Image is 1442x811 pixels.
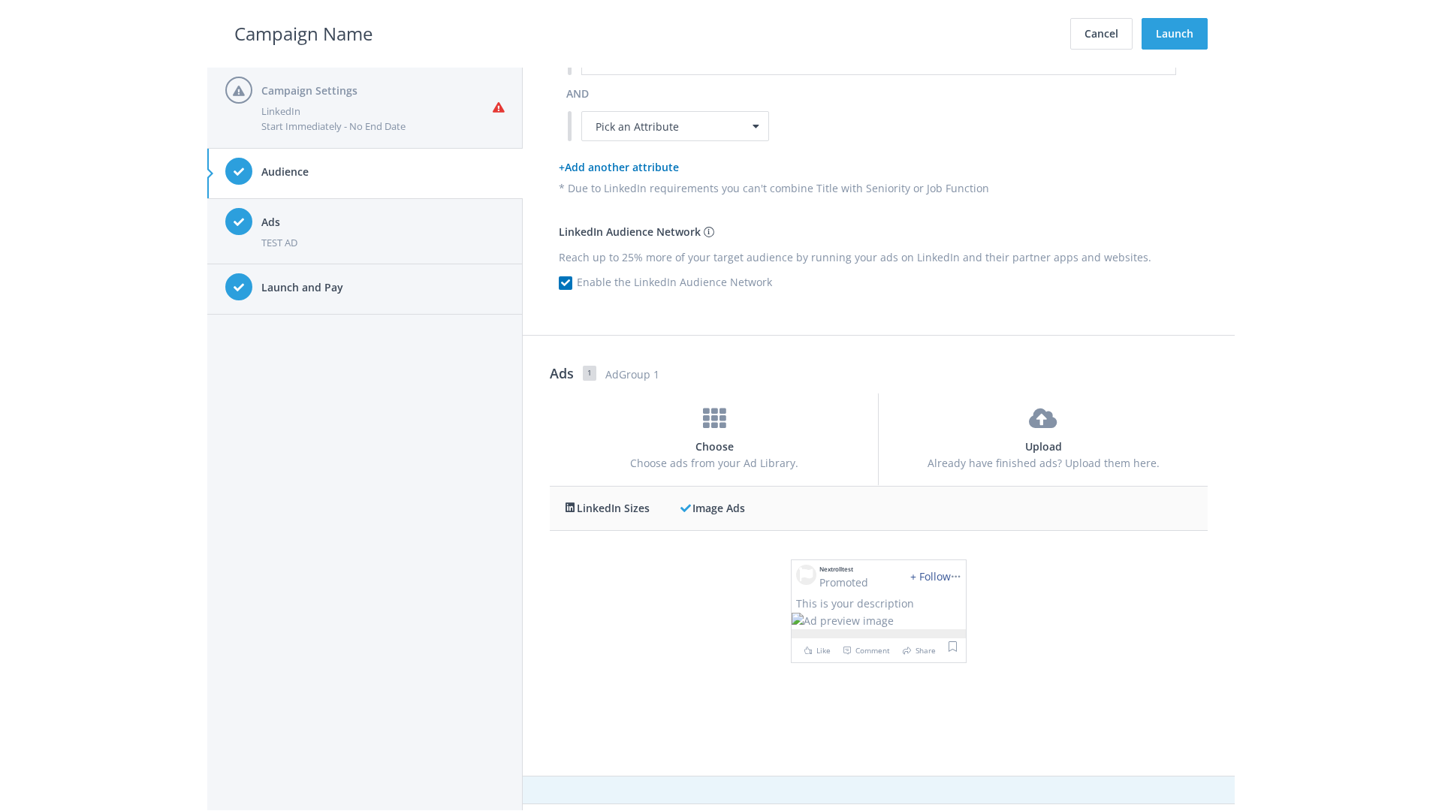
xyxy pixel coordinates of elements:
span: + Follow [910,569,951,583]
button: Launch [1142,18,1208,50]
span: and [566,86,589,101]
h4: Launch and Pay [261,279,505,296]
h3: Ads [550,363,574,384]
span: Promoted [819,575,868,589]
label: Enable the LinkedIn Audience Network [581,274,772,291]
h4: Choose [564,439,864,455]
h4: Nextrolltest [819,565,868,574]
div: Ad Preview Section [550,486,1208,719]
a: + Add another attribute [559,160,679,174]
h4: Upload [893,439,1193,455]
div: Like [800,642,831,659]
button: ChooseChoose ads from your Ad Library. [550,393,879,486]
p: Reach up to 25% more of your target audience by running your ads on LinkedIn and their partner ap... [559,249,1199,266]
h4: Audience [261,164,505,180]
div: This is your description [792,595,966,612]
button: UploadAlready have finished ads? Upload them here. [879,393,1208,486]
h4: Ads [261,214,505,231]
h4: Campaign Settings [261,83,493,99]
span: AdGroup 1 [605,366,1208,383]
div: Comment [839,642,890,659]
div: Pick an Attribute [581,111,769,141]
div: LinkedIn Sizes [563,500,680,517]
div: Start Immediately - No End Date [261,119,493,134]
h2: Campaign Name [234,20,373,48]
span: Help [38,11,68,24]
span: Image Ads [692,501,745,515]
button: Cancel [1070,18,1133,50]
span: Already have finished ads? Upload them here. [928,456,1160,470]
p: * Due to LinkedIn requirements you can't combine Title with Seniority or Job Function [559,180,1199,197]
span: 1 [583,366,596,381]
h4: LinkedIn Audience Network [559,224,1199,240]
div: TEST AD [261,235,505,250]
img: Ad preview image [792,613,894,629]
span: Choose ads from your Ad Library. [630,456,798,470]
div: Share [898,642,936,659]
div: LinkedIn [261,104,493,119]
h4: LinkedIn Sizes [550,486,1208,531]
